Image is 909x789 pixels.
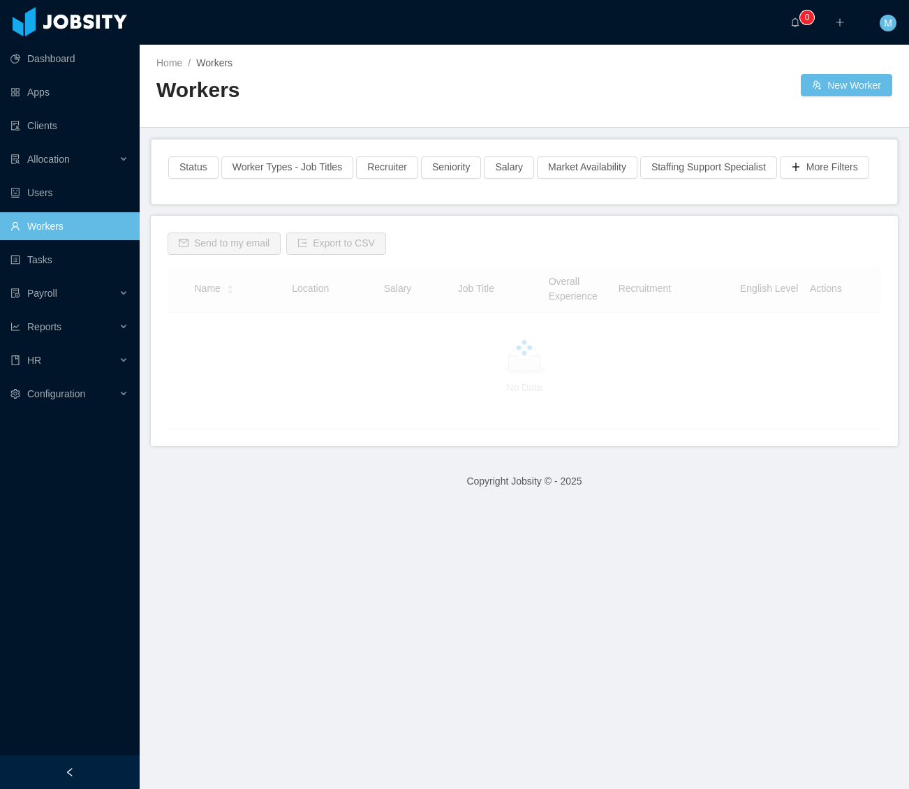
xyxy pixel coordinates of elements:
[10,45,128,73] a: icon: pie-chartDashboard
[10,154,20,164] i: icon: solution
[801,74,892,96] button: icon: usergroup-addNew Worker
[168,156,219,179] button: Status
[835,17,845,27] i: icon: plus
[790,17,800,27] i: icon: bell
[800,10,814,24] sup: 0
[10,355,20,365] i: icon: book
[27,288,57,299] span: Payroll
[156,57,182,68] a: Home
[484,156,534,179] button: Salary
[27,388,85,399] span: Configuration
[188,57,191,68] span: /
[10,322,20,332] i: icon: line-chart
[356,156,418,179] button: Recruiter
[27,154,70,165] span: Allocation
[640,156,777,179] button: Staffing Support Specialist
[884,15,892,31] span: M
[421,156,481,179] button: Seniority
[27,321,61,332] span: Reports
[140,457,909,506] footer: Copyright Jobsity © - 2025
[780,156,869,179] button: icon: plusMore Filters
[221,156,353,179] button: Worker Types - Job Titles
[10,246,128,274] a: icon: profileTasks
[10,179,128,207] a: icon: robotUsers
[537,156,637,179] button: Market Availability
[10,78,128,106] a: icon: appstoreApps
[10,389,20,399] i: icon: setting
[196,57,232,68] span: Workers
[10,288,20,298] i: icon: file-protect
[156,76,524,105] h2: Workers
[10,212,128,240] a: icon: userWorkers
[10,112,128,140] a: icon: auditClients
[27,355,41,366] span: HR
